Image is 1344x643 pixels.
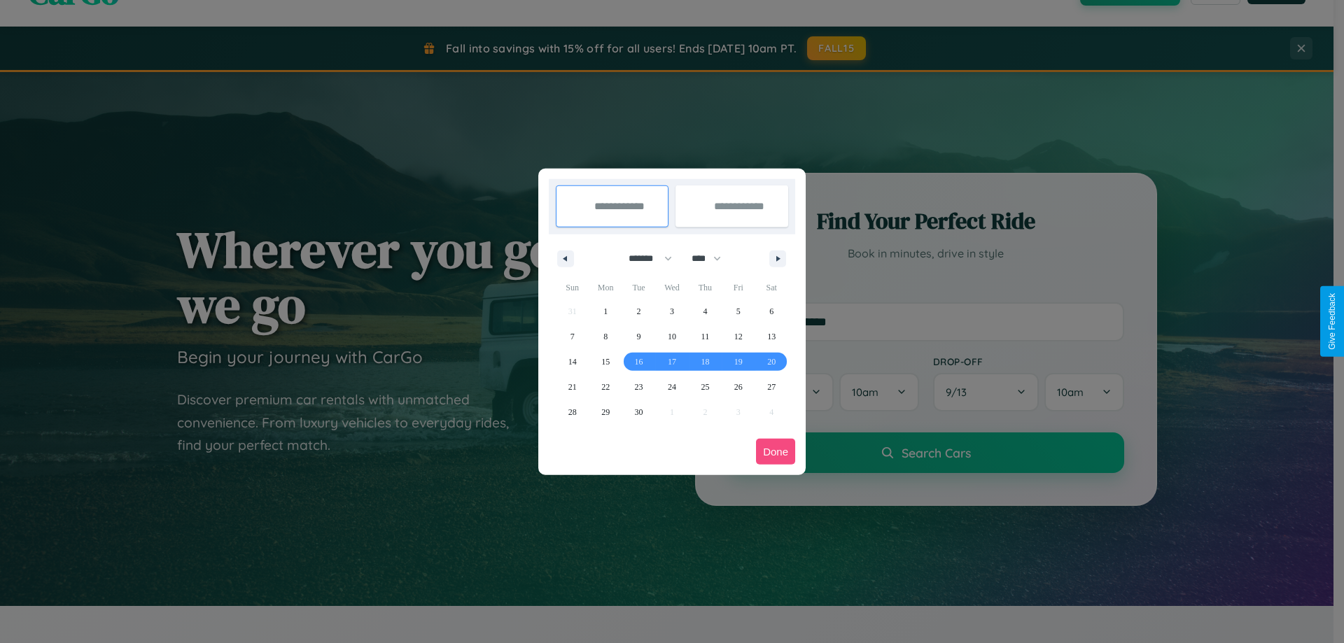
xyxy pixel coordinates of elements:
[556,374,589,400] button: 21
[622,299,655,324] button: 2
[589,276,622,299] span: Mon
[637,324,641,349] span: 9
[701,349,709,374] span: 18
[722,324,755,349] button: 12
[668,374,676,400] span: 24
[622,400,655,425] button: 30
[689,374,722,400] button: 25
[755,349,788,374] button: 20
[601,349,610,374] span: 15
[722,374,755,400] button: 26
[568,400,577,425] span: 28
[603,324,608,349] span: 8
[589,374,622,400] button: 22
[769,299,773,324] span: 6
[589,324,622,349] button: 8
[568,374,577,400] span: 21
[689,349,722,374] button: 18
[635,400,643,425] span: 30
[668,349,676,374] span: 17
[668,324,676,349] span: 10
[622,349,655,374] button: 16
[767,324,776,349] span: 13
[655,349,688,374] button: 17
[722,276,755,299] span: Fri
[556,349,589,374] button: 14
[722,299,755,324] button: 5
[556,400,589,425] button: 28
[637,299,641,324] span: 2
[756,439,795,465] button: Done
[655,299,688,324] button: 3
[568,349,577,374] span: 14
[736,299,741,324] span: 5
[601,374,610,400] span: 22
[734,324,743,349] span: 12
[601,400,610,425] span: 29
[722,349,755,374] button: 19
[755,299,788,324] button: 6
[734,374,743,400] span: 26
[556,324,589,349] button: 7
[655,276,688,299] span: Wed
[755,324,788,349] button: 13
[635,374,643,400] span: 23
[689,299,722,324] button: 4
[670,299,674,324] span: 3
[701,374,709,400] span: 25
[734,349,743,374] span: 19
[635,349,643,374] span: 16
[603,299,608,324] span: 1
[701,324,710,349] span: 11
[655,324,688,349] button: 10
[622,276,655,299] span: Tue
[703,299,707,324] span: 4
[689,324,722,349] button: 11
[755,276,788,299] span: Sat
[655,374,688,400] button: 24
[622,324,655,349] button: 9
[689,276,722,299] span: Thu
[622,374,655,400] button: 23
[755,374,788,400] button: 27
[767,349,776,374] span: 20
[556,276,589,299] span: Sun
[589,349,622,374] button: 15
[589,299,622,324] button: 1
[570,324,575,349] span: 7
[1327,293,1337,350] div: Give Feedback
[589,400,622,425] button: 29
[767,374,776,400] span: 27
